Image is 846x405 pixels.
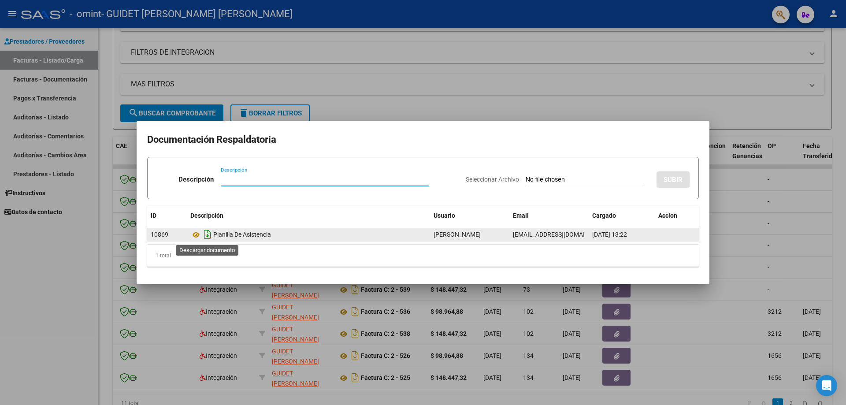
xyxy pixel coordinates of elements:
[816,375,837,396] div: Open Intercom Messenger
[147,206,187,225] datatable-header-cell: ID
[187,206,430,225] datatable-header-cell: Descripción
[430,206,509,225] datatable-header-cell: Usuario
[151,231,168,238] span: 10869
[190,227,427,242] div: Planilla De Asistencia
[664,176,683,184] span: SUBIR
[592,231,627,238] span: [DATE] 13:22
[147,131,699,148] h2: Documentación Respaldatoria
[434,212,455,219] span: Usuario
[513,212,529,219] span: Email
[592,212,616,219] span: Cargado
[509,206,589,225] datatable-header-cell: Email
[589,206,655,225] datatable-header-cell: Cargado
[513,231,611,238] span: [EMAIL_ADDRESS][DOMAIN_NAME]
[658,212,677,219] span: Accion
[190,212,223,219] span: Descripción
[466,176,519,183] span: Seleccionar Archivo
[151,212,156,219] span: ID
[147,245,699,267] div: 1 total
[178,175,214,185] p: Descripción
[655,206,699,225] datatable-header-cell: Accion
[434,231,481,238] span: [PERSON_NAME]
[657,171,690,188] button: SUBIR
[202,227,213,242] i: Descargar documento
